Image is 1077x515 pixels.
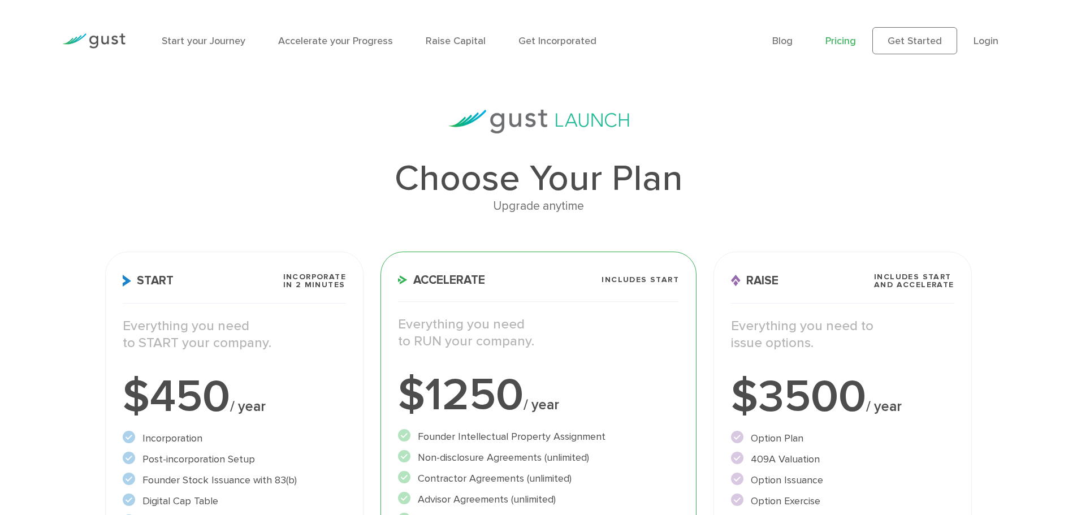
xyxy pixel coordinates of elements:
[518,35,596,47] a: Get Incorporated
[123,452,346,467] li: Post-incorporation Setup
[123,431,346,446] li: Incorporation
[731,494,954,509] li: Option Exercise
[602,276,679,284] span: Includes START
[874,273,954,289] span: Includes START and ACCELERATE
[731,318,954,352] p: Everything you need to issue options.
[123,374,346,419] div: $450
[731,275,741,287] img: Raise Icon
[731,374,954,419] div: $3500
[974,35,998,47] a: Login
[731,473,954,488] li: Option Issuance
[426,35,486,47] a: Raise Capital
[230,398,266,415] span: / year
[398,373,679,418] div: $1250
[123,473,346,488] li: Founder Stock Issuance with 83(b)
[448,110,629,133] img: gust-launch-logos.svg
[123,275,174,287] span: Start
[524,396,559,413] span: / year
[772,35,793,47] a: Blog
[278,35,393,47] a: Accelerate your Progress
[398,274,485,286] span: Accelerate
[731,452,954,467] li: 409A Valuation
[866,398,902,415] span: / year
[105,161,971,197] h1: Choose Your Plan
[283,273,346,289] span: Incorporate in 2 Minutes
[123,318,346,352] p: Everything you need to START your company.
[398,450,679,465] li: Non-disclosure Agreements (unlimited)
[105,197,971,216] div: Upgrade anytime
[398,492,679,507] li: Advisor Agreements (unlimited)
[123,275,131,287] img: Start Icon X2
[872,27,957,54] a: Get Started
[398,471,679,486] li: Contractor Agreements (unlimited)
[398,316,679,350] p: Everything you need to RUN your company.
[825,35,856,47] a: Pricing
[398,275,408,284] img: Accelerate Icon
[123,494,346,509] li: Digital Cap Table
[62,33,126,49] img: Gust Logo
[731,275,778,287] span: Raise
[731,431,954,446] li: Option Plan
[398,429,679,444] li: Founder Intellectual Property Assignment
[162,35,245,47] a: Start your Journey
